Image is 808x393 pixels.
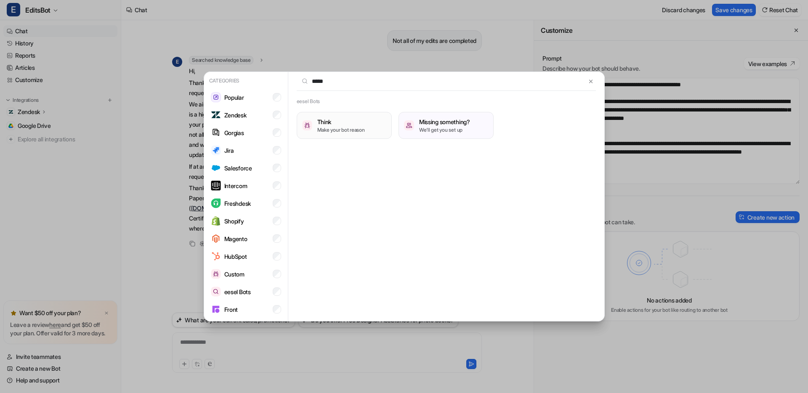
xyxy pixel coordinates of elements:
[224,252,247,261] p: HubSpot
[419,117,470,126] h3: Missing something?
[224,128,244,137] p: Gorgias
[404,120,414,130] img: /missing-something
[224,181,247,190] p: Intercom
[224,164,252,173] p: Salesforce
[224,146,234,155] p: Jira
[224,199,251,208] p: Freshdesk
[224,93,244,102] p: Popular
[224,270,245,279] p: Custom
[297,98,320,105] h2: eesel Bots
[224,111,247,119] p: Zendesk
[302,120,312,130] img: Think
[224,287,251,296] p: eesel Bots
[419,126,470,134] p: We'll get you set up
[207,75,284,86] p: Categories
[224,234,247,243] p: Magento
[224,305,238,314] p: Front
[317,117,365,126] h3: Think
[317,126,365,134] p: Make your bot reason
[224,217,244,226] p: Shopify
[399,112,494,139] button: /missing-somethingMissing something?We'll get you set up
[297,112,392,139] button: ThinkThinkMake your bot reason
